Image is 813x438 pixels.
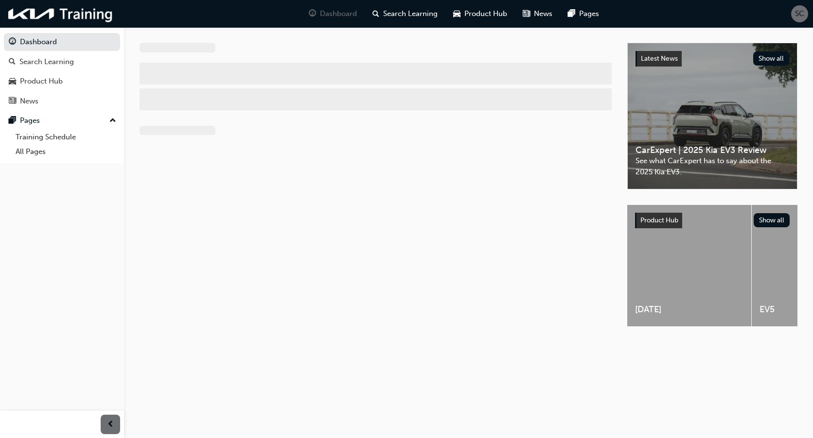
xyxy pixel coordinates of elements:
a: pages-iconPages [560,4,607,24]
a: guage-iconDashboard [301,4,365,24]
div: Pages [20,115,40,126]
span: search-icon [9,58,16,67]
span: See what CarExpert has to say about the 2025 Kia EV3. [636,155,789,177]
button: DashboardSearch LearningProduct HubNews [4,31,120,112]
a: [DATE] [627,205,751,326]
span: pages-icon [568,8,575,20]
span: Latest News [641,54,678,63]
span: SC [795,8,804,19]
a: All Pages [12,144,120,159]
a: Search Learning [4,53,120,71]
span: [DATE] [635,304,743,315]
a: news-iconNews [515,4,560,24]
span: prev-icon [107,419,114,431]
span: Search Learning [383,8,438,19]
span: Dashboard [320,8,357,19]
span: Product Hub [464,8,507,19]
button: Show all [753,51,790,66]
a: search-iconSearch Learning [365,4,445,24]
span: pages-icon [9,117,16,125]
span: up-icon [109,115,116,127]
span: car-icon [453,8,460,20]
a: Latest NewsShow all [636,51,789,67]
span: news-icon [523,8,530,20]
span: Product Hub [640,216,678,224]
a: Product HubShow all [635,213,790,228]
span: car-icon [9,77,16,86]
a: News [4,92,120,110]
span: Pages [579,8,599,19]
button: Pages [4,112,120,130]
span: News [534,8,552,19]
img: kia-training [5,4,117,24]
span: guage-icon [9,38,16,47]
a: car-iconProduct Hub [445,4,515,24]
a: Latest NewsShow allCarExpert | 2025 Kia EV3 ReviewSee what CarExpert has to say about the 2025 Ki... [627,43,797,189]
button: Show all [754,213,790,227]
span: guage-icon [309,8,316,20]
span: CarExpert | 2025 Kia EV3 Review [636,145,789,156]
a: Dashboard [4,33,120,51]
a: Training Schedule [12,130,120,145]
div: Product Hub [20,76,63,87]
span: news-icon [9,97,16,106]
button: SC [791,5,808,22]
span: search-icon [372,8,379,20]
div: Search Learning [19,56,74,67]
a: Product Hub [4,72,120,90]
div: News [20,96,38,107]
